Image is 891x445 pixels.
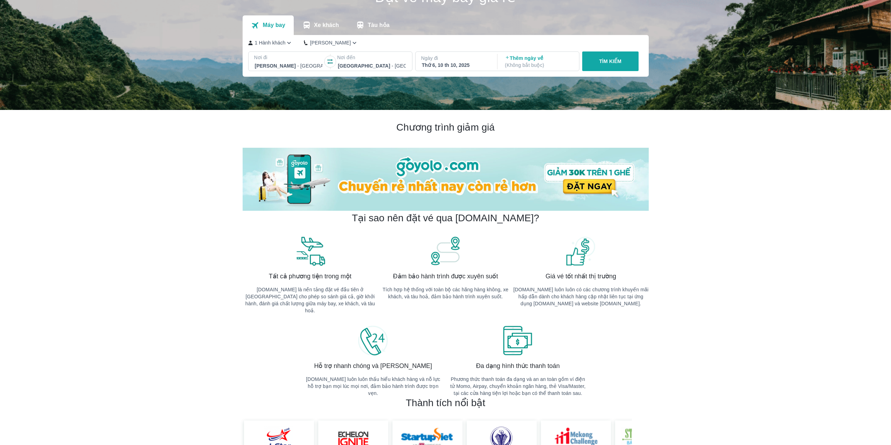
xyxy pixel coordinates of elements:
p: [DOMAIN_NAME] luôn luôn thấu hiểu khách hàng và nỗ lực hỗ trợ bạn mọi lúc mọi nơi, đảm bảo hành t... [305,376,441,397]
p: TÌM KIẾM [599,58,621,65]
button: 1 Hành khách [248,39,293,47]
p: Nơi đến [337,54,406,61]
img: banner [430,236,461,266]
h2: Thành tích nổi bật [406,397,485,409]
img: banner [565,236,597,266]
p: Máy bay [263,22,285,29]
img: banner [357,325,389,356]
p: Tích hợp hệ thống với toàn bộ các hãng hàng không, xe khách, và tàu hoả, đảm bảo hành trình xuyên... [378,286,513,300]
p: Thêm ngày về [505,55,573,69]
span: Tất cả phương tiện trong một [269,272,351,280]
p: [DOMAIN_NAME] là nền tảng đặt vé đầu tiên ở [GEOGRAPHIC_DATA] cho phép so sánh giá cả, giờ khởi h... [243,286,378,314]
p: Ngày đi [421,55,490,62]
span: Hỗ trợ nhanh chóng và [PERSON_NAME] [314,362,432,370]
span: Đảm bảo hành trình được xuyên suốt [393,272,498,280]
p: Xe khách [314,22,339,29]
h2: Chương trình giảm giá [243,121,649,134]
h2: Tại sao nên đặt vé qua [DOMAIN_NAME]? [352,212,539,224]
span: Đa dạng hình thức thanh toán [476,362,560,370]
button: TÌM KIẾM [582,51,639,71]
img: banner [294,236,326,266]
div: transportation tabs [243,15,398,35]
p: [DOMAIN_NAME] luôn luôn có các chương trình khuyến mãi hấp dẫn dành cho khách hàng cập nhật liên ... [513,286,649,307]
p: Phương thức thanh toán đa dạng và an an toàn gồm ví điện tử Momo, Airpay, chuyển khoản ngân hàng,... [450,376,586,397]
p: ( Không bắt buộc ) [505,62,573,69]
span: Giá vé tốt nhất thị trường [545,272,616,280]
p: Nơi đi [254,54,323,61]
img: banner-home [243,148,649,211]
p: 1 Hành khách [255,39,286,46]
div: Thứ 6, 10 th 10, 2025 [422,62,490,69]
p: [PERSON_NAME] [310,39,351,46]
button: [PERSON_NAME] [304,39,358,47]
p: Tàu hỏa [368,22,390,29]
img: banner [502,325,534,356]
